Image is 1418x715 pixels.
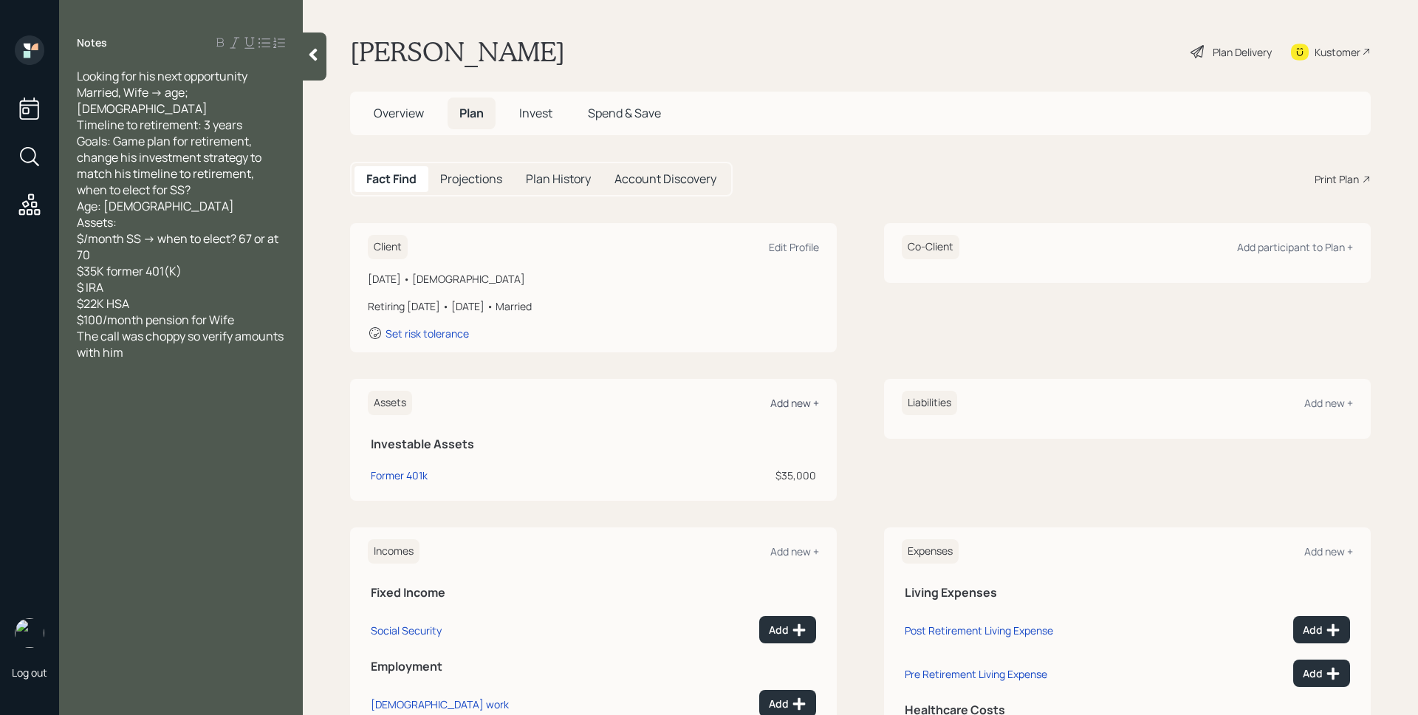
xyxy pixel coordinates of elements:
div: [DEMOGRAPHIC_DATA] work [371,697,509,711]
div: Social Security [371,623,442,637]
h6: Co-Client [902,235,959,259]
span: Invest [519,105,552,121]
div: Print Plan [1315,171,1359,187]
div: Set risk tolerance [386,326,469,341]
div: Add new + [770,544,819,558]
div: Retiring [DATE] • [DATE] • Married [368,298,819,314]
button: Add [1293,616,1350,643]
div: Add participant to Plan + [1237,240,1353,254]
div: Add new + [770,396,819,410]
div: Log out [12,666,47,680]
div: Add new + [1304,544,1353,558]
div: Add [769,623,806,637]
div: Post Retirement Living Expense [905,623,1053,637]
h6: Assets [368,391,412,415]
h1: [PERSON_NAME] [350,35,565,68]
h5: Fixed Income [371,586,816,600]
h6: Incomes [368,539,419,564]
span: Plan [459,105,484,121]
span: Looking for his next opportunity Married, Wife -> age; [DEMOGRAPHIC_DATA] Timeline to retirement:... [77,68,286,360]
label: Notes [77,35,107,50]
div: Kustomer [1315,44,1360,60]
h6: Expenses [902,539,959,564]
h5: Account Discovery [614,172,716,186]
img: james-distasi-headshot.png [15,618,44,648]
h5: Employment [371,660,816,674]
div: $35,000 [630,468,816,483]
div: Edit Profile [769,240,819,254]
h5: Investable Assets [371,437,816,451]
h5: Plan History [526,172,591,186]
div: [DATE] • [DEMOGRAPHIC_DATA] [368,271,819,287]
div: Add new + [1304,396,1353,410]
div: Former 401k [371,468,428,483]
div: Add [1303,666,1340,681]
h6: Client [368,235,408,259]
div: Add [769,697,806,711]
h5: Fact Find [366,172,417,186]
div: Plan Delivery [1213,44,1272,60]
h5: Projections [440,172,502,186]
div: Add [1303,623,1340,637]
h5: Living Expenses [905,586,1350,600]
h6: Liabilities [902,391,957,415]
span: Spend & Save [588,105,661,121]
span: Overview [374,105,424,121]
button: Add [759,616,816,643]
button: Add [1293,660,1350,687]
div: Pre Retirement Living Expense [905,667,1047,681]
